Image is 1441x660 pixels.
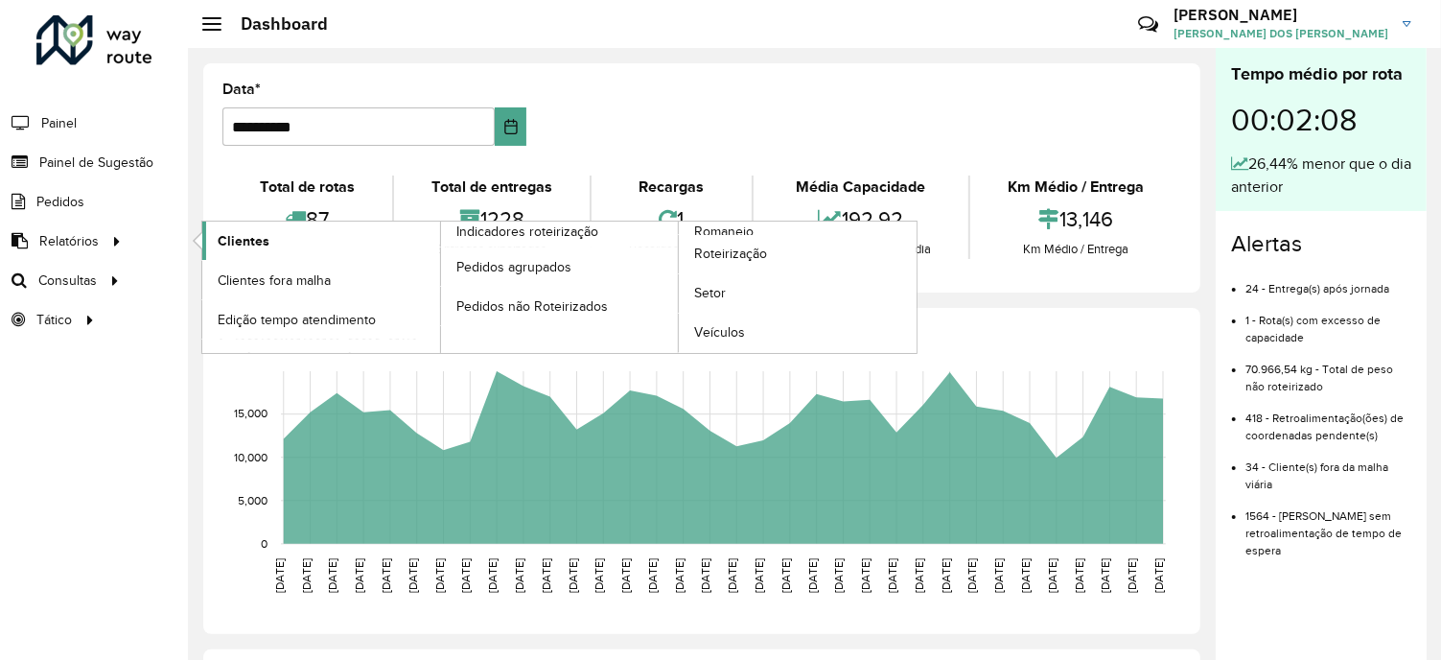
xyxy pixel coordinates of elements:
[1231,61,1411,87] div: Tempo médio por rota
[596,176,747,199] div: Recargas
[596,199,747,240] div: 1
[459,558,472,593] text: [DATE]
[966,558,979,593] text: [DATE]
[456,296,608,317] span: Pedidos não Roteirizados
[39,153,153,173] span: Painel de Sugestão
[1231,87,1411,153] div: 00:02:08
[694,244,767,264] span: Roteirização
[758,176,964,199] div: Média Capacidade
[975,176,1176,199] div: Km Médio / Entrega
[234,408,267,420] text: 15,000
[1046,558,1058,593] text: [DATE]
[353,558,365,593] text: [DATE]
[41,113,77,133] span: Painel
[38,271,97,291] span: Consultas
[1245,346,1411,395] li: 70.966,54 kg - Total de peso não roteirizado
[1126,558,1138,593] text: [DATE]
[222,78,261,101] label: Data
[1245,444,1411,493] li: 34 - Cliente(s) fora da malha viária
[975,240,1176,259] div: Km Médio / Entrega
[1174,25,1388,42] span: [PERSON_NAME] DOS [PERSON_NAME]
[399,199,585,240] div: 1228
[1245,395,1411,444] li: 418 - Retroalimentação(ões) de coordenadas pendente(s)
[940,558,952,593] text: [DATE]
[36,192,84,212] span: Pedidos
[859,558,872,593] text: [DATE]
[1127,4,1169,45] a: Contato Rápido
[779,558,792,593] text: [DATE]
[238,494,267,507] text: 5,000
[679,314,917,352] a: Veículos
[806,558,819,593] text: [DATE]
[913,558,925,593] text: [DATE]
[441,247,679,286] a: Pedidos agrupados
[399,176,585,199] div: Total de entregas
[567,558,579,593] text: [DATE]
[407,558,419,593] text: [DATE]
[975,199,1176,240] div: 13,146
[694,222,754,242] span: Romaneio
[513,558,525,593] text: [DATE]
[593,558,605,593] text: [DATE]
[441,222,918,353] a: Romaneio
[433,558,446,593] text: [DATE]
[326,558,338,593] text: [DATE]
[1174,6,1388,24] h3: [PERSON_NAME]
[218,310,376,330] span: Edição tempo atendimento
[486,558,499,593] text: [DATE]
[380,558,392,593] text: [DATE]
[726,558,738,593] text: [DATE]
[619,558,632,593] text: [DATE]
[886,558,898,593] text: [DATE]
[218,231,269,251] span: Clientes
[1245,493,1411,559] li: 1564 - [PERSON_NAME] sem retroalimentação de tempo de espera
[1231,153,1411,199] div: 26,44% menor que o dia anterior
[833,558,846,593] text: [DATE]
[1100,558,1112,593] text: [DATE]
[261,537,267,550] text: 0
[39,231,99,251] span: Relatórios
[273,558,286,593] text: [DATE]
[202,222,679,353] a: Indicadores roteirização
[758,199,964,240] div: 192,92
[495,107,526,146] button: Choose Date
[218,271,331,291] span: Clientes fora malha
[1152,558,1165,593] text: [DATE]
[441,287,679,325] a: Pedidos não Roteirizados
[234,451,267,463] text: 10,000
[202,222,440,260] a: Clientes
[456,222,598,242] span: Indicadores roteirização
[694,283,726,303] span: Setor
[202,300,440,339] a: Edição tempo atendimento
[36,310,72,330] span: Tático
[673,558,686,593] text: [DATE]
[1245,266,1411,297] li: 24 - Entrega(s) após jornada
[992,558,1005,593] text: [DATE]
[694,322,745,342] span: Veículos
[1231,230,1411,258] h4: Alertas
[679,274,917,313] a: Setor
[227,199,387,240] div: 87
[753,558,765,593] text: [DATE]
[227,176,387,199] div: Total de rotas
[456,257,571,277] span: Pedidos agrupados
[646,558,659,593] text: [DATE]
[1073,558,1085,593] text: [DATE]
[1245,297,1411,346] li: 1 - Rota(s) com excesso de capacidade
[300,558,313,593] text: [DATE]
[540,558,552,593] text: [DATE]
[221,13,328,35] h2: Dashboard
[202,261,440,299] a: Clientes fora malha
[1019,558,1032,593] text: [DATE]
[679,235,917,273] a: Roteirização
[700,558,712,593] text: [DATE]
